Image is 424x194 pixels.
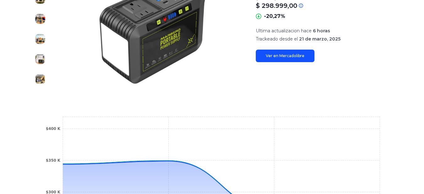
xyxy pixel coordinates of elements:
img: Estación De Energía Portátil 88 Wh Carga Rápida Salida Ca [35,74,45,84]
tspan: $400 K [46,127,61,131]
a: Ver en Mercadolibre [256,50,314,62]
tspan: $350 K [46,158,61,163]
span: Trackeado desde el [256,36,298,42]
span: 21 de marzo, 2025 [299,36,341,42]
img: Estación De Energía Portátil 88 Wh Carga Rápida Salida Ca [35,34,45,44]
span: 6 horas [313,28,330,34]
p: $ 298.999,00 [256,1,297,10]
p: -20,27% [264,13,285,20]
img: Estación De Energía Portátil 88 Wh Carga Rápida Salida Ca [35,54,45,64]
img: Estación De Energía Portátil 88 Wh Carga Rápida Salida Ca [35,14,45,24]
span: Ultima actualizacion hace [256,28,312,34]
